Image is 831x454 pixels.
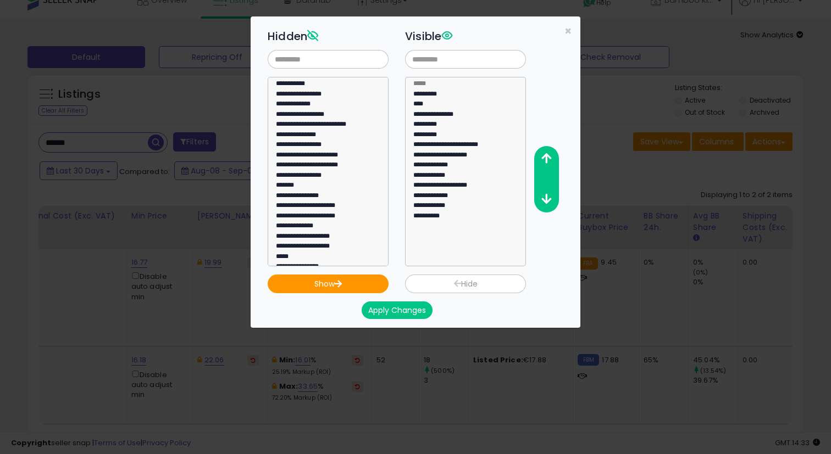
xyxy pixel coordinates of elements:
[268,28,389,44] h3: Hidden
[564,23,572,39] span: ×
[405,28,526,44] h3: Visible
[362,301,433,319] button: Apply Changes
[268,274,389,293] button: Show
[405,274,526,293] button: Hide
